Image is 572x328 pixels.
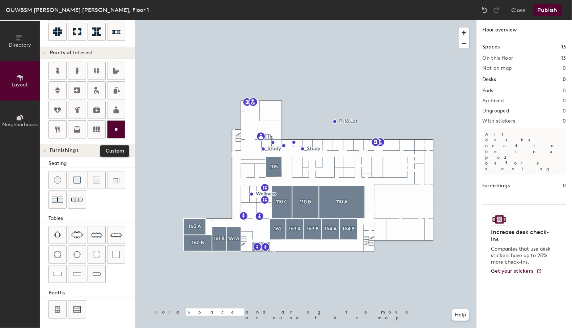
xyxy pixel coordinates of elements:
a: Get your stickers [491,268,542,274]
img: Four seat table [54,231,61,239]
span: Furnishings [50,148,79,153]
img: Couch (x3) [71,194,83,205]
img: Four seat booth [54,306,61,313]
button: Ten seat table [107,226,125,244]
button: Six seat booth [68,301,86,319]
img: Cushion [73,176,81,184]
img: Six seat booth [73,306,81,313]
button: Table (1x1) [107,246,125,264]
div: Tables [48,214,135,222]
h4: Increase desk check-ins [491,229,553,243]
img: Four seat round table [54,251,61,258]
button: Couch (middle) [88,171,106,189]
span: Directory [9,42,31,48]
img: Couch (x2) [52,194,63,205]
h2: 0 [563,98,566,104]
img: Table (1x1) [113,251,120,258]
p: All desks need to be in a pod before saving [483,128,566,175]
h1: Desks [483,76,496,84]
img: Table (round) [93,251,100,258]
span: Points of Interest [50,50,93,56]
button: Table (1x3) [68,265,86,283]
h1: Spaces [483,43,500,51]
button: Couch (x3) [68,191,86,209]
h2: 0 [563,65,566,71]
button: Custom [107,120,125,139]
img: Table (1x2) [54,271,62,278]
button: Stool [48,171,67,189]
button: Four seat booth [48,301,67,319]
img: Six seat round table [73,251,81,258]
button: Six seat round table [68,246,86,264]
div: OUWBSM [PERSON_NAME] [PERSON_NAME], Floor 1 [6,5,149,14]
h2: Archived [483,98,504,104]
h2: On this floor [483,55,513,61]
h2: 0 [563,108,566,114]
h1: 0 [563,182,566,190]
h2: 0 [563,118,566,124]
img: Table (1x3) [73,271,81,278]
button: Close [512,4,526,16]
img: Ten seat table [110,229,122,241]
img: Redo [493,7,500,14]
img: Six seat table [71,231,83,239]
h1: Floor overview [477,20,572,37]
h2: 13 [561,55,566,61]
h2: Pods [483,88,493,94]
span: Get your stickers [491,268,534,274]
div: Seating [48,159,135,167]
h1: 13 [562,43,566,51]
p: Companies that use desk stickers have up to 25% more check-ins. [491,246,553,265]
div: Booths [48,289,135,297]
span: Layout [12,82,28,88]
button: Four seat table [48,226,67,244]
button: Eight seat table [88,226,106,244]
span: Neighborhoods [2,122,38,128]
img: Couch (middle) [93,176,100,184]
button: Table (1x2) [48,265,67,283]
img: Undo [481,7,488,14]
button: Six seat table [68,226,86,244]
h2: Not on map [483,65,512,71]
button: Table (round) [88,246,106,264]
button: Help [452,309,469,321]
button: Table (1x4) [88,265,106,283]
h2: Ungrouped [483,108,509,114]
img: Eight seat table [91,229,102,241]
h1: Furnishings [483,182,510,190]
h2: 0 [563,88,566,94]
img: Table (1x4) [93,271,101,278]
button: Cushion [68,171,86,189]
button: Publish [533,4,562,16]
h2: With stickers [483,118,516,124]
h1: 0 [563,76,566,84]
button: Couch (corner) [107,171,125,189]
button: Couch (x2) [48,191,67,209]
img: Couch (corner) [113,176,120,184]
button: Four seat round table [48,246,67,264]
img: Sticker logo [491,213,508,226]
img: Stool [54,176,61,184]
